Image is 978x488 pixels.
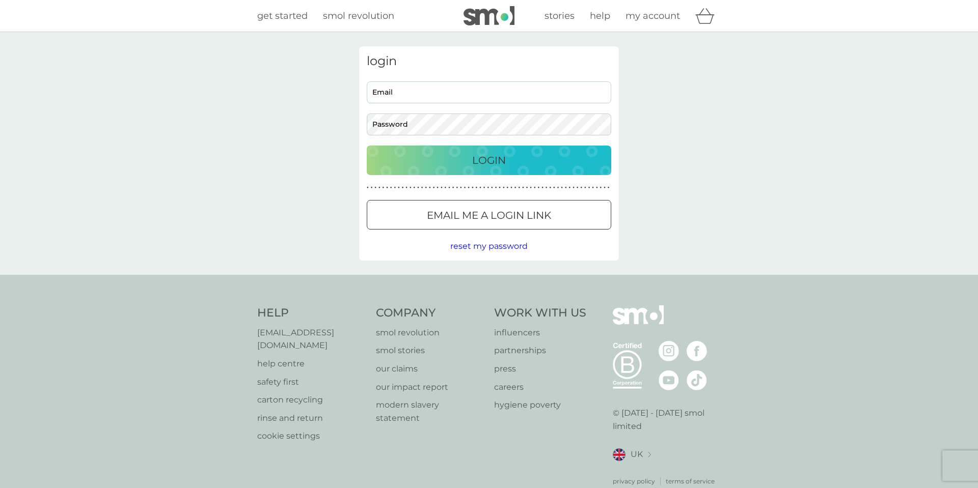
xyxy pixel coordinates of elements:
p: ● [487,185,489,190]
h3: login [367,54,611,69]
p: ● [378,185,381,190]
a: careers [494,381,586,394]
p: ● [518,185,520,190]
span: get started [257,10,308,21]
p: ● [394,185,396,190]
img: smol [464,6,514,25]
p: ● [549,185,551,190]
p: ● [588,185,590,190]
p: ● [503,185,505,190]
p: ● [491,185,493,190]
p: Login [472,152,506,168]
p: hygiene poverty [494,398,586,412]
p: ● [479,185,481,190]
a: partnerships [494,344,586,357]
p: ● [561,185,563,190]
span: UK [631,448,643,461]
a: our impact report [376,381,484,394]
p: ● [530,185,532,190]
span: smol revolution [323,10,394,21]
p: ● [421,185,423,190]
p: ● [476,185,478,190]
img: visit the smol Tiktok page [687,370,707,390]
p: ● [445,185,447,190]
span: reset my password [450,241,528,251]
p: ● [402,185,404,190]
a: [EMAIL_ADDRESS][DOMAIN_NAME] [257,326,366,352]
p: ● [441,185,443,190]
p: ● [429,185,431,190]
p: ● [600,185,602,190]
a: help centre [257,357,366,370]
p: ● [608,185,610,190]
p: ● [390,185,392,190]
p: ● [456,185,458,190]
img: visit the smol Youtube page [659,370,679,390]
img: UK flag [613,448,626,461]
p: ● [495,185,497,190]
p: ● [386,185,388,190]
p: ● [460,185,462,190]
a: smol revolution [376,326,484,339]
p: ● [414,185,416,190]
p: ● [499,185,501,190]
p: ● [410,185,412,190]
p: ● [417,185,419,190]
a: cookie settings [257,429,366,443]
p: smol stories [376,344,484,357]
img: select a new location [648,452,651,457]
p: ● [592,185,594,190]
h4: Help [257,305,366,321]
p: ● [538,185,540,190]
p: ● [596,185,598,190]
p: ● [573,185,575,190]
p: ● [433,185,435,190]
img: visit the smol Facebook page [687,341,707,361]
a: help [590,9,610,23]
p: ● [553,185,555,190]
p: ● [468,185,470,190]
button: Login [367,146,611,175]
p: ● [584,185,586,190]
p: ● [546,185,548,190]
span: help [590,10,610,21]
p: ● [383,185,385,190]
button: Email me a login link [367,200,611,229]
p: ● [557,185,559,190]
p: ● [507,185,509,190]
p: © [DATE] - [DATE] smol limited [613,407,721,433]
button: reset my password [450,240,528,253]
p: ● [437,185,439,190]
a: terms of service [666,476,715,486]
p: ● [367,185,369,190]
p: ● [448,185,450,190]
p: ● [514,185,517,190]
p: press [494,362,586,376]
a: our claims [376,362,484,376]
p: ● [398,185,400,190]
a: privacy policy [613,476,655,486]
a: influencers [494,326,586,339]
p: ● [374,185,376,190]
span: my account [626,10,680,21]
p: ● [452,185,454,190]
a: rinse and return [257,412,366,425]
p: ● [534,185,536,190]
img: smol [613,305,664,340]
p: ● [541,185,544,190]
a: modern slavery statement [376,398,484,424]
a: safety first [257,376,366,389]
p: ● [569,185,571,190]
